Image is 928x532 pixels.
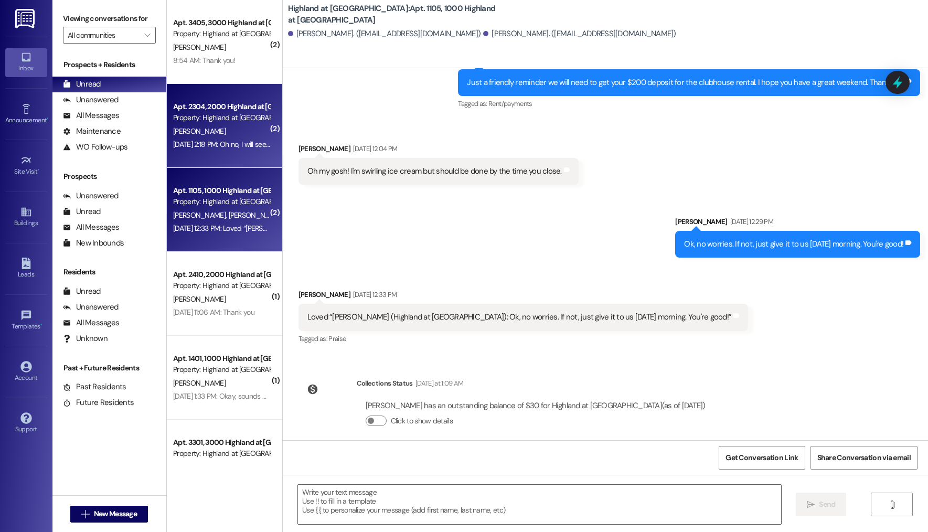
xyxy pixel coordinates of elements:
[483,28,676,39] div: [PERSON_NAME]. ([EMAIL_ADDRESS][DOMAIN_NAME])
[63,142,127,153] div: WO Follow-ups
[173,101,270,112] div: Apt. 2304, 2000 Highland at [GEOGRAPHIC_DATA]
[719,446,805,470] button: Get Conversation Link
[63,317,119,328] div: All Messages
[63,94,119,105] div: Unanswered
[684,239,903,250] div: Ok, no worries. If not, just give it to us [DATE] morning. You're good!
[391,416,453,427] label: Click to show details
[63,381,126,392] div: Past Residents
[350,143,397,154] div: [DATE] 12:04 PM
[288,3,498,26] b: Highland at [GEOGRAPHIC_DATA]: Apt. 1105, 1000 Highland at [GEOGRAPHIC_DATA]
[173,126,226,136] span: [PERSON_NAME]
[173,448,270,459] div: Property: Highland at [GEOGRAPHIC_DATA]
[173,437,270,448] div: Apt. 3301, 3000 Highland at [GEOGRAPHIC_DATA]
[366,400,706,411] div: [PERSON_NAME] has an outstanding balance of $30 for Highland at [GEOGRAPHIC_DATA] (as of [DATE])
[63,10,156,27] label: Viewing conversations for
[807,501,815,509] i: 
[173,294,226,304] span: [PERSON_NAME]
[63,79,101,90] div: Unread
[819,499,835,510] span: Send
[52,267,166,278] div: Residents
[5,48,47,77] a: Inbox
[173,378,226,388] span: [PERSON_NAME]
[328,334,346,343] span: Praise
[5,203,47,231] a: Buildings
[888,501,896,509] i: 
[298,143,579,158] div: [PERSON_NAME]
[173,210,229,220] span: [PERSON_NAME]
[357,378,413,389] div: Collections Status
[63,126,121,137] div: Maintenance
[5,254,47,283] a: Leads
[144,31,150,39] i: 
[173,28,270,39] div: Property: Highland at [GEOGRAPHIC_DATA]
[173,17,270,28] div: Apt. 3405, 3000 Highland at [GEOGRAPHIC_DATA]
[47,115,48,122] span: •
[467,77,903,88] div: Just a friendly reminder we will need to get your $200 deposit for the clubhouse rental. I hope y...
[488,99,532,108] span: Rent/payments
[173,56,236,65] div: 8:54 AM: Thank you!
[63,110,119,121] div: All Messages
[817,452,911,463] span: Share Conversation via email
[5,409,47,438] a: Support
[70,506,148,523] button: New Message
[726,452,798,463] span: Get Conversation Link
[298,331,749,346] div: Tagged as:
[5,358,47,386] a: Account
[5,306,47,335] a: Templates •
[288,28,481,39] div: [PERSON_NAME]. ([EMAIL_ADDRESS][DOMAIN_NAME])
[810,446,918,470] button: Share Conversation via email
[63,333,108,344] div: Unknown
[63,206,101,217] div: Unread
[63,222,119,233] div: All Messages
[458,96,920,111] div: Tagged as:
[94,508,137,519] span: New Message
[173,112,270,123] div: Property: Highland at [GEOGRAPHIC_DATA]
[52,59,166,70] div: Prospects + Residents
[173,391,279,401] div: [DATE] 1:33 PM: Okay, sounds good.
[173,353,270,364] div: Apt. 1401, 1000 Highland at [GEOGRAPHIC_DATA]
[63,286,101,297] div: Unread
[173,269,270,280] div: Apt. 2410, 2000 Highland at [GEOGRAPHIC_DATA]
[173,42,226,52] span: [PERSON_NAME]
[52,171,166,182] div: Prospects
[298,289,749,304] div: [PERSON_NAME]
[173,185,270,196] div: Apt. 1105, 1000 Highland at [GEOGRAPHIC_DATA]
[5,152,47,180] a: Site Visit •
[307,312,732,323] div: Loved “[PERSON_NAME] (Highland at [GEOGRAPHIC_DATA]): Ok, no worries. If not, just give it to us ...
[173,280,270,291] div: Property: Highland at [GEOGRAPHIC_DATA]
[63,238,124,249] div: New Inbounds
[173,307,254,317] div: [DATE] 11:06 AM: Thank you
[350,289,397,300] div: [DATE] 12:33 PM
[68,27,139,44] input: All communities
[52,363,166,374] div: Past + Future Residents
[413,378,464,389] div: [DATE] at 1:09 AM
[63,397,134,408] div: Future Residents
[173,364,270,375] div: Property: Highland at [GEOGRAPHIC_DATA]
[63,302,119,313] div: Unanswered
[173,196,270,207] div: Property: Highland at [GEOGRAPHIC_DATA]
[15,9,37,28] img: ResiDesk Logo
[40,321,42,328] span: •
[675,216,920,231] div: [PERSON_NAME]
[81,510,89,518] i: 
[728,216,773,227] div: [DATE] 12:29 PM
[796,493,847,516] button: Send
[173,224,611,233] div: [DATE] 12:33 PM: Loved “[PERSON_NAME] (Highland at [GEOGRAPHIC_DATA]): Ok, no worries. If not, ju...
[38,166,39,174] span: •
[173,140,377,149] div: [DATE] 2:18 PM: Oh no, I will see if my boyfriend can fix it. Thank you!
[63,190,119,201] div: Unanswered
[228,210,281,220] span: [PERSON_NAME]
[307,166,562,177] div: Oh my gosh! I'm swirling ice cream but should be done by the time you close.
